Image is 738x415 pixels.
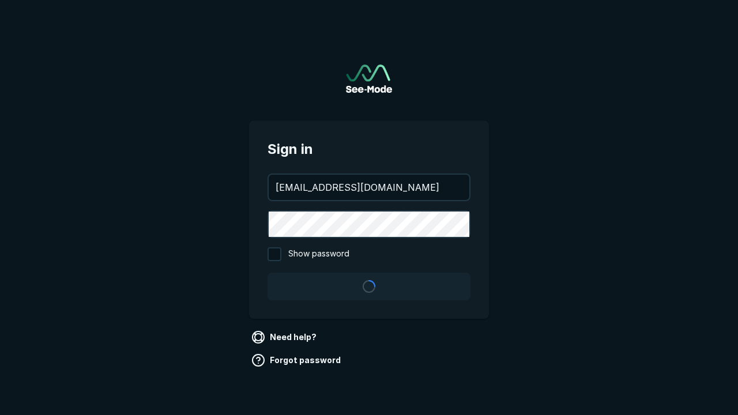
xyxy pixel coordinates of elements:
input: your@email.com [269,175,469,200]
span: Show password [288,247,349,261]
a: Need help? [249,328,321,346]
a: Forgot password [249,351,345,369]
span: Sign in [268,139,470,160]
a: Go to sign in [346,65,392,93]
img: See-Mode Logo [346,65,392,93]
